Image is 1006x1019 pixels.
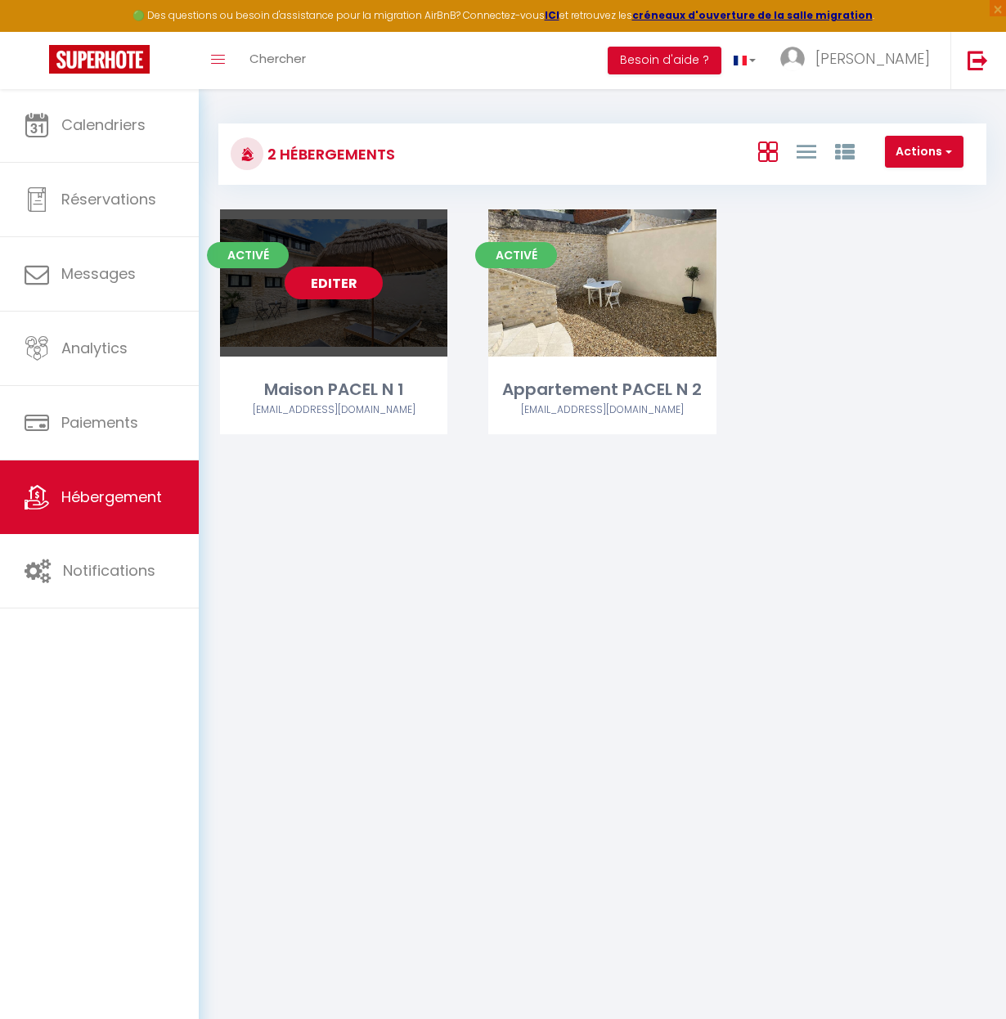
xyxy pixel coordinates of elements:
[835,137,855,164] a: Vue par Groupe
[61,338,128,358] span: Analytics
[780,47,805,71] img: ...
[815,48,930,69] span: [PERSON_NAME]
[13,7,62,56] button: Ouvrir le widget de chat LiveChat
[61,114,146,135] span: Calendriers
[768,32,950,89] a: ... [PERSON_NAME]
[608,47,721,74] button: Besoin d'aide ?
[885,136,963,168] button: Actions
[61,263,136,284] span: Messages
[61,189,156,209] span: Réservations
[968,50,988,70] img: logout
[632,8,873,22] a: créneaux d'ouverture de la salle migration
[545,8,559,22] a: ICI
[285,267,383,299] a: Editer
[207,242,289,268] span: Activé
[220,402,447,418] div: Airbnb
[263,136,395,173] h3: 2 Hébergements
[220,377,447,402] div: Maison PACEL N 1
[797,137,816,164] a: Vue en Liste
[63,560,155,581] span: Notifications
[758,137,778,164] a: Vue en Box
[49,45,150,74] img: Super Booking
[249,50,306,67] span: Chercher
[475,242,557,268] span: Activé
[488,402,716,418] div: Airbnb
[61,487,162,507] span: Hébergement
[936,945,994,1007] iframe: Chat
[61,412,138,433] span: Paiements
[237,32,318,89] a: Chercher
[488,377,716,402] div: Appartement PACEL N 2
